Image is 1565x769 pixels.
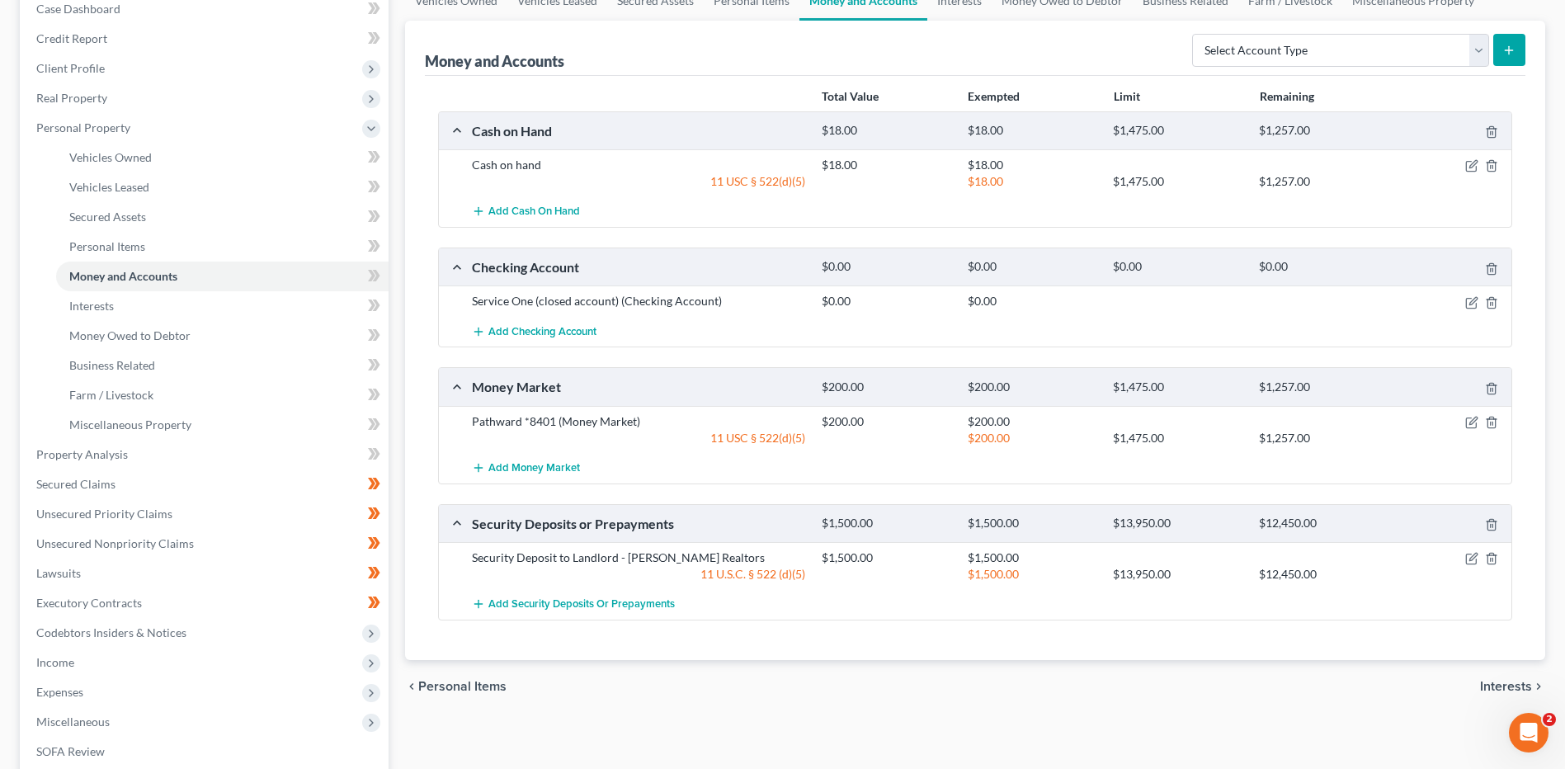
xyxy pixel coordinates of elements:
span: Personal Property [36,120,130,134]
div: $1,500.00 [959,516,1105,531]
div: $0.00 [1251,259,1397,275]
span: Vehicles Owned [69,150,152,164]
span: Add Checking Account [488,325,596,338]
span: Credit Report [36,31,107,45]
a: Secured Claims [23,469,389,499]
a: Credit Report [23,24,389,54]
div: $1,475.00 [1105,380,1251,395]
div: $0.00 [959,259,1105,275]
div: $1,475.00 [1105,430,1251,446]
a: Vehicles Leased [56,172,389,202]
strong: Limit [1114,89,1140,103]
div: Pathward *8401 (Money Market) [464,413,813,430]
strong: Total Value [822,89,879,103]
div: $0.00 [959,293,1105,309]
div: $12,450.00 [1251,566,1397,583]
iframe: Intercom live chat [1509,713,1549,752]
div: $1,257.00 [1251,123,1397,139]
div: $13,950.00 [1105,566,1251,583]
button: Interests chevron_right [1480,680,1545,693]
a: Vehicles Owned [56,143,389,172]
div: $1,257.00 [1251,173,1397,190]
span: Expenses [36,685,83,699]
span: Personal Items [418,680,507,693]
a: Business Related [56,351,389,380]
div: $1,500.00 [813,516,959,531]
div: Cash on Hand [464,122,813,139]
a: Unsecured Nonpriority Claims [23,529,389,559]
button: Add Cash on Hand [472,196,580,227]
span: Real Property [36,91,107,105]
div: $18.00 [959,123,1105,139]
strong: Remaining [1260,89,1314,103]
span: Secured Assets [69,210,146,224]
span: Money Owed to Debtor [69,328,191,342]
span: Property Analysis [36,447,128,461]
span: Add Cash on Hand [488,205,580,219]
div: $200.00 [813,413,959,430]
div: $13,950.00 [1105,516,1251,531]
a: Interests [56,291,389,321]
div: Money and Accounts [425,51,564,71]
div: $0.00 [813,259,959,275]
div: $12,450.00 [1251,516,1397,531]
a: SOFA Review [23,737,389,767]
div: $200.00 [959,413,1105,430]
span: Miscellaneous Property [69,418,191,432]
button: Add Checking Account [472,316,596,347]
span: Unsecured Nonpriority Claims [36,536,194,550]
span: SOFA Review [36,744,105,758]
div: $18.00 [813,123,959,139]
a: Farm / Livestock [56,380,389,410]
div: $200.00 [959,430,1105,446]
div: Money Market [464,378,813,395]
a: Lawsuits [23,559,389,588]
div: $200.00 [813,380,959,395]
div: 11 U.S.C. § 522 (d)(5) [464,566,813,583]
div: Cash on hand [464,157,813,173]
a: Miscellaneous Property [56,410,389,440]
span: Secured Claims [36,477,115,491]
div: $1,475.00 [1105,123,1251,139]
a: Executory Contracts [23,588,389,618]
div: Security Deposit to Landlord - [PERSON_NAME] Realtors [464,550,813,566]
a: Personal Items [56,232,389,262]
div: $1,500.00 [813,550,959,566]
span: Income [36,655,74,669]
span: Personal Items [69,239,145,253]
a: Money Owed to Debtor [56,321,389,351]
div: $18.00 [959,157,1105,173]
strong: Exempted [968,89,1020,103]
div: Service One (closed account) (Checking Account) [464,293,813,309]
a: Money and Accounts [56,262,389,291]
button: chevron_left Personal Items [405,680,507,693]
div: $0.00 [813,293,959,309]
span: Lawsuits [36,566,81,580]
div: $1,257.00 [1251,380,1397,395]
a: Secured Assets [56,202,389,232]
span: Codebtors Insiders & Notices [36,625,186,639]
span: 2 [1543,713,1556,726]
div: 11 USC § 522(d)(5) [464,430,813,446]
div: $18.00 [813,157,959,173]
span: Farm / Livestock [69,388,153,402]
button: Add Security Deposits or Prepayments [472,589,675,620]
div: Security Deposits or Prepayments [464,515,813,532]
div: $1,500.00 [959,550,1105,566]
span: Add Money Market [488,461,580,474]
span: Add Security Deposits or Prepayments [488,598,675,611]
i: chevron_right [1532,680,1545,693]
div: $18.00 [959,173,1105,190]
a: Unsecured Priority Claims [23,499,389,529]
div: 11 USC § 522(d)(5) [464,173,813,190]
span: Unsecured Priority Claims [36,507,172,521]
span: Interests [1480,680,1532,693]
div: $200.00 [959,380,1105,395]
button: Add Money Market [472,453,580,484]
div: $1,475.00 [1105,173,1251,190]
div: $1,257.00 [1251,430,1397,446]
i: chevron_left [405,680,418,693]
span: Case Dashboard [36,2,120,16]
div: Checking Account [464,258,813,276]
span: Miscellaneous [36,715,110,729]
